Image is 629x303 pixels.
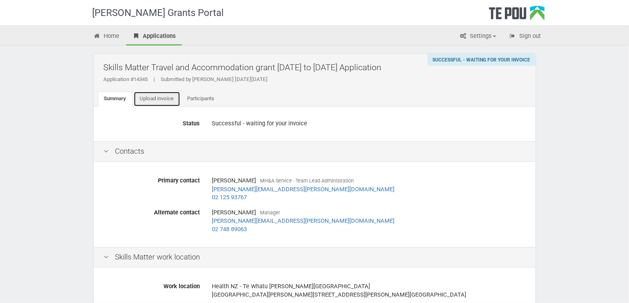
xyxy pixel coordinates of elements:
[94,141,536,162] div: Contacts
[454,28,502,46] a: Settings
[212,117,526,131] div: Successful - waiting for your invoice
[94,247,536,267] div: Skills Matter work location
[98,91,133,107] a: Summary
[181,91,221,107] a: Participants
[212,206,526,236] div: [PERSON_NAME]
[260,178,354,184] span: MH&A Service - Team Lead Administration
[98,279,206,291] label: Work location
[212,217,395,224] a: [PERSON_NAME][EMAIL_ADDRESS][PERSON_NAME][DOMAIN_NAME]
[212,226,247,233] a: 02 748 89063
[104,76,530,83] div: Application #14345 Submitted by [PERSON_NAME] [DATE][DATE]
[212,174,526,204] div: [PERSON_NAME]
[260,210,280,216] span: Manager
[98,117,206,128] label: Status
[134,91,180,107] a: Upload invoice
[212,282,526,299] address: Health NZ - Te Whatu [PERSON_NAME][GEOGRAPHIC_DATA] [GEOGRAPHIC_DATA][PERSON_NAME][STREET_ADDRESS...
[428,54,536,66] div: Successful - waiting for your invoice
[148,76,161,82] span: |
[489,6,545,26] div: Te Pou Logo
[126,28,182,46] a: Applications
[212,186,395,193] a: [PERSON_NAME][EMAIL_ADDRESS][PERSON_NAME][DOMAIN_NAME]
[87,28,126,46] a: Home
[98,174,206,185] label: Primary contact
[212,194,247,201] a: 02 125 93767
[104,58,530,77] h2: Skills Matter Travel and Accommodation grant [DATE] to [DATE] Application
[98,206,206,217] label: Alternate contact
[503,28,547,46] a: Sign out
